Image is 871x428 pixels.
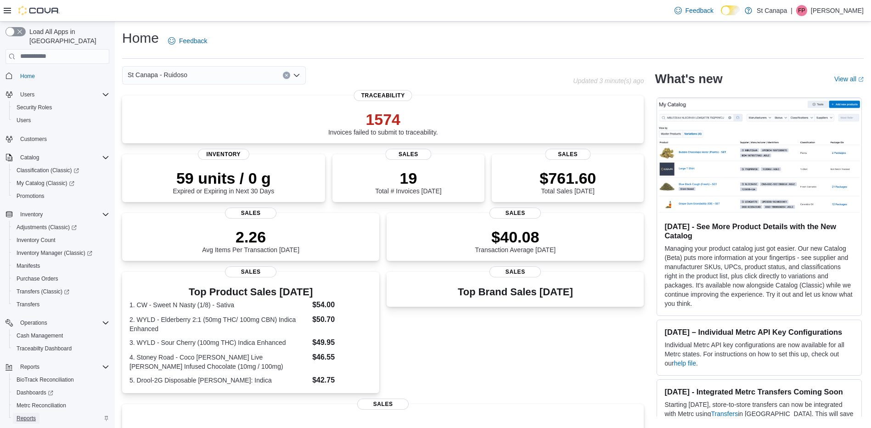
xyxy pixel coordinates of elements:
[9,399,113,412] button: Metrc Reconciliation
[18,6,60,15] img: Cova
[2,69,113,83] button: Home
[13,343,109,354] span: Traceabilty Dashboard
[20,91,34,98] span: Users
[674,360,696,367] a: help file
[2,360,113,373] button: Reports
[202,228,299,253] div: Avg Items Per Transaction [DATE]
[357,399,409,410] span: Sales
[13,165,83,176] a: Classification (Classic)
[686,6,714,15] span: Feedback
[202,228,299,246] p: 2.26
[17,275,58,282] span: Purchase Orders
[17,134,51,145] a: Customers
[17,332,63,339] span: Cash Management
[796,5,807,16] div: Felix Palmer
[9,247,113,259] a: Inventory Manager (Classic)
[179,36,207,45] span: Feedback
[13,286,73,297] a: Transfers (Classic)
[20,154,39,161] span: Catalog
[312,337,372,348] dd: $49.95
[664,244,854,308] p: Managing your product catalog just got easier. Our new Catalog (Beta) puts more information at yo...
[312,299,372,310] dd: $54.00
[13,222,109,233] span: Adjustments (Classic)
[17,104,52,111] span: Security Roles
[225,208,276,219] span: Sales
[13,191,109,202] span: Promotions
[283,72,290,79] button: Clear input
[13,102,56,113] a: Security Roles
[173,169,274,195] div: Expired or Expiring in Next 30 Days
[13,178,78,189] a: My Catalog (Classic)
[664,340,854,368] p: Individual Metrc API key configurations are now available for all Metrc states. For instructions ...
[13,260,44,271] a: Manifests
[9,190,113,203] button: Promotions
[17,249,92,257] span: Inventory Manager (Classic)
[20,211,43,218] span: Inventory
[17,152,43,163] button: Catalog
[9,234,113,247] button: Inventory Count
[13,330,67,341] a: Cash Management
[17,402,66,409] span: Metrc Reconciliation
[20,73,35,80] span: Home
[834,75,864,83] a: View allExternal link
[129,338,309,347] dt: 3. WYLD - Sour Cherry (100mg THC) Indica Enhanced
[9,373,113,386] button: BioTrack Reconciliation
[13,413,39,424] a: Reports
[664,327,854,337] h3: [DATE] – Individual Metrc API Key Configurations
[9,221,113,234] a: Adjustments (Classic)
[13,115,34,126] a: Users
[721,6,740,15] input: Dark Mode
[17,209,46,220] button: Inventory
[13,222,80,233] a: Adjustments (Classic)
[489,208,541,219] span: Sales
[17,167,79,174] span: Classification (Classic)
[9,114,113,127] button: Users
[2,316,113,329] button: Operations
[129,315,309,333] dt: 2. WYLD - Elderberry 2:1 (50mg THC/ 100mg CBN) Indica Enhanced
[13,400,70,411] a: Metrc Reconciliation
[539,169,596,195] div: Total Sales [DATE]
[9,101,113,114] button: Security Roles
[573,77,644,84] p: Updated 3 minute(s) ago
[655,72,722,86] h2: What's new
[26,27,109,45] span: Load All Apps in [GEOGRAPHIC_DATA]
[17,317,51,328] button: Operations
[164,32,211,50] a: Feedback
[13,374,109,385] span: BioTrack Reconciliation
[13,387,109,398] span: Dashboards
[17,224,77,231] span: Adjustments (Classic)
[13,273,62,284] a: Purchase Orders
[17,361,109,372] span: Reports
[225,266,276,277] span: Sales
[664,387,854,396] h3: [DATE] - Integrated Metrc Transfers Coming Soon
[129,353,309,371] dt: 4. Stoney Road - Coco [PERSON_NAME] Live [PERSON_NAME] Infused Chocolate (10mg / 100mg)
[13,260,109,271] span: Manifests
[328,110,438,136] div: Invoices failed to submit to traceability.
[17,317,109,328] span: Operations
[375,169,441,195] div: Total # Invoices [DATE]
[312,352,372,363] dd: $46.55
[128,69,187,80] span: St Canapa - Ruidoso
[13,299,43,310] a: Transfers
[13,413,109,424] span: Reports
[13,374,78,385] a: BioTrack Reconciliation
[489,266,541,277] span: Sales
[312,314,372,325] dd: $50.70
[2,208,113,221] button: Inventory
[791,5,792,16] p: |
[17,209,109,220] span: Inventory
[671,1,717,20] a: Feedback
[13,248,109,259] span: Inventory Manager (Classic)
[2,132,113,146] button: Customers
[17,415,36,422] span: Reports
[17,89,109,100] span: Users
[13,235,109,246] span: Inventory Count
[757,5,787,16] p: St Canapa
[312,375,372,386] dd: $42.75
[17,345,72,352] span: Traceabilty Dashboard
[13,273,109,284] span: Purchase Orders
[13,286,109,297] span: Transfers (Classic)
[9,342,113,355] button: Traceabilty Dashboard
[129,376,309,385] dt: 5. Drool-2G Disposable [PERSON_NAME]: Indica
